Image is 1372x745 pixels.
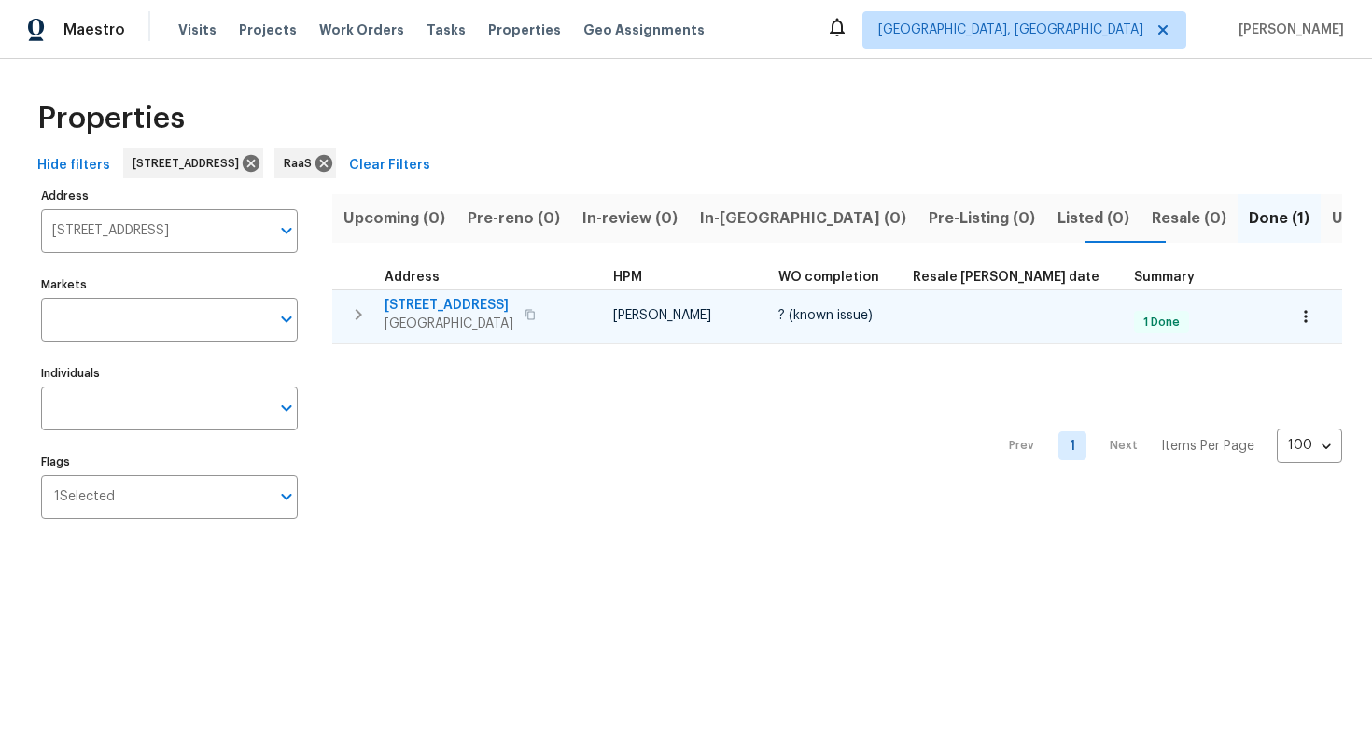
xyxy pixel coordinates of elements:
[613,271,642,284] span: HPM
[343,205,445,232] span: Upcoming (0)
[63,21,125,39] span: Maestro
[913,271,1099,284] span: Resale [PERSON_NAME] date
[41,368,298,379] label: Individuals
[582,205,678,232] span: In-review (0)
[349,154,430,177] span: Clear Filters
[37,109,185,128] span: Properties
[54,489,115,505] span: 1 Selected
[37,154,110,177] span: Hide filters
[778,271,879,284] span: WO completion
[385,271,440,284] span: Address
[319,21,404,39] span: Work Orders
[239,21,297,39] span: Projects
[1057,205,1129,232] span: Listed (0)
[468,205,560,232] span: Pre-reno (0)
[878,21,1143,39] span: [GEOGRAPHIC_DATA], [GEOGRAPHIC_DATA]
[273,218,300,244] button: Open
[488,21,561,39] span: Properties
[1277,421,1342,470] div: 100
[1152,205,1226,232] span: Resale (0)
[273,395,300,421] button: Open
[342,148,438,183] button: Clear Filters
[700,205,906,232] span: In-[GEOGRAPHIC_DATA] (0)
[41,279,298,290] label: Markets
[427,23,466,36] span: Tasks
[385,315,513,333] span: [GEOGRAPHIC_DATA]
[613,309,711,322] span: [PERSON_NAME]
[273,484,300,510] button: Open
[1136,315,1187,330] span: 1 Done
[133,154,246,173] span: [STREET_ADDRESS]
[30,148,118,183] button: Hide filters
[385,296,513,315] span: [STREET_ADDRESS]
[1058,431,1086,460] a: Goto page 1
[778,309,873,322] span: ? (known issue)
[583,21,705,39] span: Geo Assignments
[991,355,1342,538] nav: Pagination Navigation
[123,148,263,178] div: [STREET_ADDRESS]
[1161,437,1254,456] p: Items Per Page
[1231,21,1344,39] span: [PERSON_NAME]
[41,457,298,468] label: Flags
[274,148,336,178] div: RaaS
[284,154,319,173] span: RaaS
[178,21,217,39] span: Visits
[41,190,298,202] label: Address
[929,205,1035,232] span: Pre-Listing (0)
[1134,271,1195,284] span: Summary
[273,306,300,332] button: Open
[1249,205,1309,232] span: Done (1)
